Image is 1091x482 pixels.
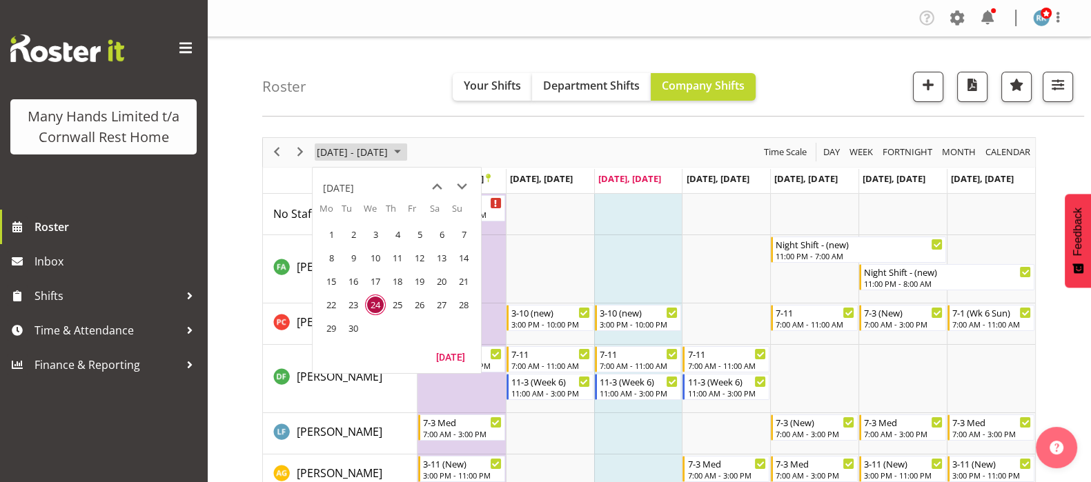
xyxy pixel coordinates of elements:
div: 7:00 AM - 3:00 PM [776,470,854,481]
span: Friday, September 5, 2025 [409,224,430,245]
div: Many Hands Limited t/a Cornwall Rest Home [24,106,183,148]
div: Adams, Fran"s event - Night Shift - (new) Begin From Friday, September 26, 2025 at 11:00:00 PM GM... [771,237,946,263]
button: Time Scale [762,143,809,161]
button: Timeline Month [940,143,979,161]
span: Monday, September 29, 2025 [321,318,342,339]
button: Fortnight [881,143,935,161]
div: 3-11 (New) [952,456,1031,470]
div: 11-3 (Week 6) [511,374,590,388]
span: Monday, September 8, 2025 [321,248,342,268]
button: Company Shifts [651,73,756,101]
span: Saturday, September 6, 2025 [431,224,452,245]
div: Chand, Pretika"s event - 3-10 (new) Begin From Tuesday, September 23, 2025 at 3:00:00 PM GMT+12:0... [507,305,593,331]
a: [PERSON_NAME] [297,423,382,440]
button: next month [449,174,474,199]
div: Fairbrother, Deborah"s event - 11-3 (Week 6) Begin From Tuesday, September 23, 2025 at 11:00:00 A... [507,374,593,400]
span: Saturday, September 20, 2025 [431,271,452,292]
span: Wednesday, September 17, 2025 [365,271,386,292]
span: [DATE], [DATE] [774,172,837,185]
button: September 2025 [315,143,407,161]
span: Monday, September 22, 2025 [321,294,342,315]
div: Flynn, Leeane"s event - 7-3 Med Begin From Monday, September 22, 2025 at 7:00:00 AM GMT+12:00 End... [418,414,505,441]
div: Fairbrother, Deborah"s event - 7-11 Begin From Thursday, September 25, 2025 at 7:00:00 AM GMT+12:... [682,346,769,372]
span: Saturday, September 27, 2025 [431,294,452,315]
span: Monday, September 1, 2025 [321,224,342,245]
button: Department Shifts [532,73,651,101]
span: Day [822,143,841,161]
a: [PERSON_NAME] [297,259,382,275]
div: Fairbrother, Deborah"s event - 7-11 Begin From Tuesday, September 23, 2025 at 7:00:00 AM GMT+12:0... [507,346,593,372]
span: calendar [984,143,1032,161]
span: [DATE], [DATE] [598,172,661,185]
div: 11:00 PM - 8:00 AM [864,278,1031,289]
div: Galvez, Angeline"s event - 3-11 (New) Begin From Sunday, September 28, 2025 at 3:00:00 PM GMT+13:... [947,456,1034,482]
div: 7:00 AM - 3:00 PM [864,428,943,439]
td: Adams, Fran resource [263,235,417,303]
span: Wednesday, September 10, 2025 [365,248,386,268]
div: 7-11 [687,347,766,361]
span: Friday, September 26, 2025 [409,294,430,315]
button: Your Shifts [453,73,532,101]
td: Chand, Pretika resource [263,303,417,345]
button: Timeline Day [821,143,843,161]
div: 7:00 AM - 11:00 AM [687,360,766,371]
div: Chand, Pretika"s event - 7-1 (Wk 6 Sun) Begin From Sunday, September 28, 2025 at 7:00:00 AM GMT+1... [947,305,1034,331]
button: Feedback - Show survey [1065,194,1091,288]
div: 11-3 (Week 6) [600,374,678,388]
span: Saturday, September 13, 2025 [431,248,452,268]
span: [DATE], [DATE] [863,172,925,185]
span: Time Scale [763,143,808,161]
th: Th [386,202,408,223]
div: previous period [265,138,288,167]
span: Tuesday, September 23, 2025 [343,294,364,315]
th: Su [452,202,474,223]
div: 7:00 AM - 3:00 PM [687,470,766,481]
span: [PERSON_NAME] [297,369,382,384]
span: Roster [35,217,200,237]
div: 11-3 (Week 6) [687,374,766,388]
div: Fairbrother, Deborah"s event - 11-3 (Week 6) Begin From Wednesday, September 24, 2025 at 11:00:00... [595,374,682,400]
div: 7:00 AM - 11:00 AM [952,319,1031,330]
span: Fortnight [881,143,934,161]
span: Thursday, September 11, 2025 [387,248,408,268]
img: help-xxl-2.png [1050,441,1063,454]
button: Timeline Week [847,143,876,161]
div: 3-11 (New) [864,456,943,470]
div: 7-1 (Wk 6 Sun) [952,305,1031,319]
div: 3-10 (new) [511,305,590,319]
a: [PERSON_NAME] [297,465,382,481]
button: Next [291,143,310,161]
span: Thursday, September 18, 2025 [387,271,408,292]
th: We [364,202,386,223]
th: Tu [342,202,364,223]
span: Friday, September 12, 2025 [409,248,430,268]
div: 11:00 AM - 3:00 PM [687,388,766,399]
span: Thursday, September 25, 2025 [387,294,408,315]
span: Sunday, September 21, 2025 [453,271,474,292]
span: Friday, September 19, 2025 [409,271,430,292]
div: 7-3 Med [864,415,943,429]
h4: Roster [262,79,306,94]
span: [PERSON_NAME] [297,465,382,481]
span: [DATE], [DATE] [951,172,1014,185]
button: Download a PDF of the roster according to the set date range. [957,72,987,102]
div: 7-3 (New) [864,305,943,319]
div: title [323,174,354,202]
span: Your Shifts [464,78,521,93]
div: 3:00 PM - 10:00 PM [600,319,678,330]
span: [DATE], [DATE] [510,172,573,185]
button: Month [983,143,1033,161]
span: Tuesday, September 2, 2025 [343,224,364,245]
span: Week [848,143,874,161]
div: 7:00 AM - 3:00 PM [423,428,502,439]
div: Flynn, Leeane"s event - 7-3 Med Begin From Saturday, September 27, 2025 at 7:00:00 AM GMT+12:00 E... [859,414,946,441]
span: Inbox [35,251,200,272]
span: [PERSON_NAME] [297,424,382,439]
span: Sunday, September 28, 2025 [453,294,474,315]
span: Tuesday, September 30, 2025 [343,318,364,339]
div: 3:00 PM - 10:00 PM [511,319,590,330]
div: 7-11 [600,347,678,361]
div: 3-10 (new) [600,305,678,319]
th: Mo [320,202,342,223]
td: Flynn, Leeane resource [263,413,417,454]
